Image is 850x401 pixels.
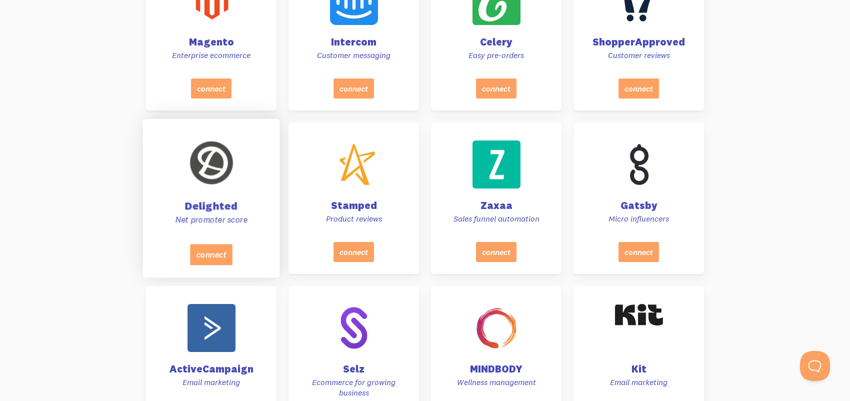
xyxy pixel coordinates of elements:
[618,242,659,262] button: connect
[300,200,407,210] h4: Stamped
[158,377,264,387] p: Email marketing
[190,244,232,265] button: connect
[585,50,692,60] p: Customer reviews
[158,37,264,47] h4: Magento
[300,364,407,374] h4: Selz
[300,37,407,47] h4: Intercom
[333,78,374,98] button: connect
[585,37,692,47] h4: ShopperApproved
[191,78,231,98] button: connect
[476,78,516,98] button: connect
[443,213,549,224] p: Sales funnel automation
[585,200,692,210] h4: Gatsby
[573,122,704,274] a: Gatsby Micro influencers connect
[300,213,407,224] p: Product reviews
[618,78,659,98] button: connect
[585,213,692,224] p: Micro influencers
[288,122,419,274] a: Stamped Product reviews connect
[155,200,267,211] h4: Delighted
[443,37,549,47] h4: Celery
[443,377,549,387] p: Wellness management
[585,377,692,387] p: Email marketing
[142,118,279,277] a: Delighted Net promoter score connect
[800,351,830,381] iframe: Help Scout Beacon - Open
[158,364,264,374] h4: ActiveCampaign
[443,50,549,60] p: Easy pre-orders
[431,122,561,274] a: Zaxaa Sales funnel automation connect
[300,50,407,60] p: Customer messaging
[158,50,264,60] p: Enterprise ecommerce
[585,364,692,374] h4: Kit
[300,377,407,398] p: Ecommerce for growing business
[443,200,549,210] h4: Zaxaa
[155,214,267,225] p: Net promoter score
[443,364,549,374] h4: MINDBODY
[333,242,374,262] button: connect
[476,242,516,262] button: connect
